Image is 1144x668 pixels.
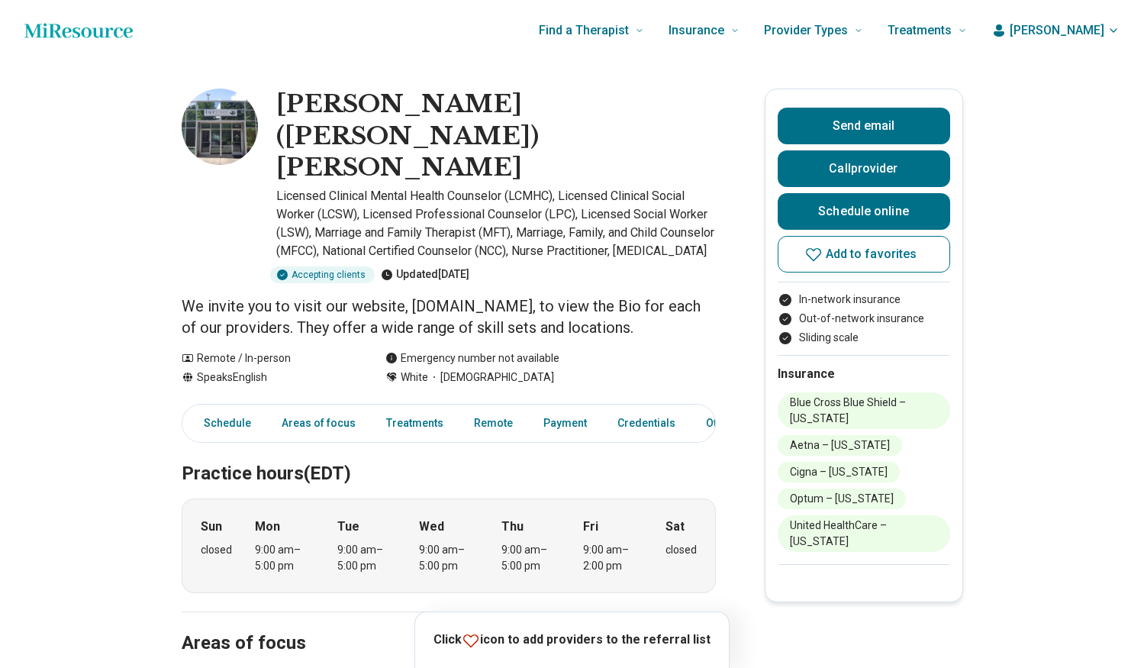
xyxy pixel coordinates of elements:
span: [PERSON_NAME] [1010,21,1104,40]
div: When does the program meet? [182,499,716,593]
ul: Payment options [778,292,950,346]
strong: Fri [583,518,598,536]
div: Updated [DATE] [381,266,469,283]
span: Find a Therapist [539,20,629,41]
p: Licensed Clinical Mental Health Counselor (LCMHC), Licensed Clinical Social Worker (LCSW), Licens... [276,187,716,260]
span: Add to favorites [826,248,917,260]
h2: Insurance [778,365,950,383]
button: Callprovider [778,150,950,187]
span: White [401,369,428,386]
h1: [PERSON_NAME] ([PERSON_NAME]) [PERSON_NAME] [276,89,716,184]
h2: Practice hours (EDT) [182,424,716,487]
strong: Wed [419,518,444,536]
a: Schedule [185,408,260,439]
p: Click icon to add providers to the referral list [433,631,711,650]
li: Out-of-network insurance [778,311,950,327]
h2: Areas of focus [182,594,716,657]
div: closed [201,542,232,558]
p: We invite you to visit our website, [DOMAIN_NAME], to view the Bio for each of our providers. The... [182,295,716,338]
li: In-network insurance [778,292,950,308]
div: 9:00 am – 5:00 pm [501,542,560,574]
button: [PERSON_NAME] [991,21,1120,40]
div: 9:00 am – 5:00 pm [419,542,478,574]
a: Remote [465,408,522,439]
li: United HealthCare – [US_STATE] [778,515,950,552]
a: Credentials [608,408,685,439]
li: Optum – [US_STATE] [778,489,906,509]
li: Blue Cross Blue Shield – [US_STATE] [778,392,950,429]
div: Remote / In-person [182,350,355,366]
strong: Tue [337,518,359,536]
a: Payment [534,408,596,439]
button: Add to favorites [778,236,950,273]
span: Insurance [669,20,724,41]
strong: Mon [255,518,280,536]
span: Provider Types [764,20,848,41]
a: Schedule online [778,193,950,230]
div: 9:00 am – 2:00 pm [583,542,642,574]
strong: Sat [665,518,685,536]
li: Cigna – [US_STATE] [778,462,900,482]
div: 9:00 am – 5:00 pm [337,542,396,574]
strong: Sun [201,518,222,536]
div: closed [665,542,697,558]
span: [DEMOGRAPHIC_DATA] [428,369,554,386]
div: Accepting clients [270,266,375,283]
div: 9:00 am – 5:00 pm [255,542,314,574]
a: Areas of focus [272,408,365,439]
li: Aetna – [US_STATE] [778,435,902,456]
a: Home page [24,15,133,46]
div: Speaks English [182,369,355,386]
a: Treatments [377,408,453,439]
li: Sliding scale [778,330,950,346]
span: Treatments [888,20,952,41]
img: William Venable, Licensed Clinical Mental Health Counselor (LCMHC) [182,89,258,165]
div: Emergency number not available [385,350,559,366]
button: Send email [778,108,950,144]
a: Other [697,408,752,439]
strong: Thu [501,518,524,536]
